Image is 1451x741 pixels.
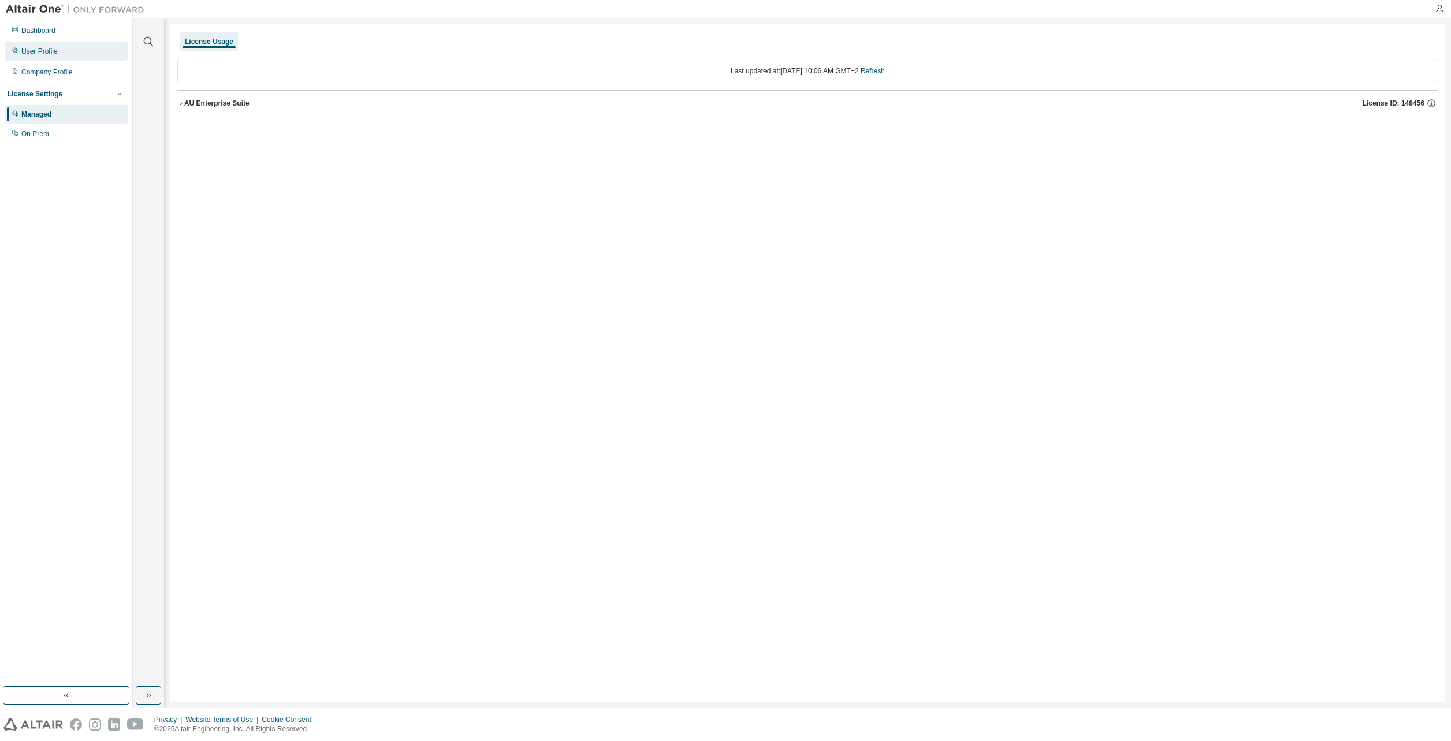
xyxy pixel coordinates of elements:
[70,718,82,731] img: facebook.svg
[108,718,120,731] img: linkedin.svg
[185,37,233,46] div: License Usage
[154,724,318,734] p: © 2025 Altair Engineering, Inc. All Rights Reserved.
[177,59,1438,83] div: Last updated at: [DATE] 10:06 AM GMT+2
[21,47,58,56] div: User Profile
[861,67,885,75] a: Refresh
[21,68,73,77] div: Company Profile
[184,99,250,108] div: AU Enterprise Suite
[21,26,55,35] div: Dashboard
[127,718,144,731] img: youtube.svg
[8,89,62,99] div: License Settings
[21,110,51,119] div: Managed
[21,129,49,139] div: On Prem
[154,715,185,724] div: Privacy
[6,3,150,15] img: Altair One
[3,718,63,731] img: altair_logo.svg
[262,715,318,724] div: Cookie Consent
[89,718,101,731] img: instagram.svg
[1363,99,1424,108] span: License ID: 148456
[185,715,262,724] div: Website Terms of Use
[177,91,1438,116] button: AU Enterprise SuiteLicense ID: 148456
